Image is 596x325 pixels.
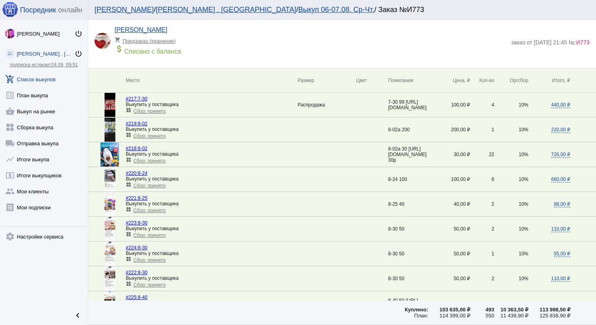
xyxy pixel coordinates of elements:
[519,102,528,108] span: 10%
[5,232,15,241] mat-icon: settings
[105,167,115,191] img: Z7--ZUJB-ql1wgott4pZIOpdk51h_D5otLlyGmxutQ2HDhc-jn6kxh5PpBx_Y2EeRzyW0utbdXk45ZYWkGvyx_j5.jpg
[428,152,470,157] div: 30,00 ₽
[126,226,298,231] div: Выкупить у поставщика
[528,313,570,319] div: 125 838,90 ₽
[519,276,528,281] span: 10%
[126,176,298,182] div: Выкупить у поставщика
[428,276,470,281] div: 50,00 ₽
[554,251,570,257] span: 55,00 ₽
[5,90,15,100] mat-icon: list_alt
[519,251,528,257] span: 10%
[519,201,528,207] span: 10%
[105,118,115,142] img: ifBKG1dybIKRi1i0FMJzwiCzQiUt-4ICFIOXucYM3j5A4bSimj-ARBHbm2FvJieeJv03nqkr-7FykPkD_GvxFgbP.jpg
[126,132,131,138] mat-icon: widgets
[126,207,131,212] mat-icon: widgets
[356,68,388,93] th: Цвет
[470,276,494,281] div: 2
[428,102,470,108] div: 100,00 ₽
[494,68,528,93] th: Оргсбор
[115,44,507,55] div: Списано с баланса
[528,307,570,313] div: 113 998,50 ₽
[105,192,115,216] img: fqUs9WhTAHVChAZ_WzleNZs6GlDoX7rbaLOBrRoLBhsvSfFS6_S5bklb99EF_cp52_wqLET2jXbPRY19ZNuekdYN.jpg
[126,182,131,187] mat-icon: widgets
[126,295,138,300] span: #225:
[388,226,428,232] app-description-cutted: 8-30 50
[126,146,147,151] a: #218:8-02
[126,245,147,251] a: #224:8-30
[428,127,470,132] div: 200,00 ₽
[126,96,147,102] a: #217:7-30
[470,177,494,182] div: 6
[511,36,590,46] div: заказ от [DATE] 21:45 №:
[126,151,298,157] div: Выкупить у поставщика
[551,102,570,108] span: 440,00 ₽
[576,39,590,46] span: И773
[388,298,428,309] app-description-cutted: 8-40 50 [URL][DOMAIN_NAME]
[470,102,494,108] div: 4
[126,245,138,251] span: #224:
[494,307,528,313] div: 10 363,50 ₽
[428,201,470,207] div: 40,00 ₽
[17,31,74,37] div: [PERSON_NAME]
[74,30,83,38] mat-icon: power_settings_new
[388,99,428,110] app-description-cutted: 7-30 99 [URL][DOMAIN_NAME]
[5,171,15,180] mat-icon: local_atm
[126,281,131,287] mat-icon: widgets
[105,217,115,241] img: EqYvY4qoExcuNKilprXzuDez63YCPQOJVczBwdyhw0A0VYd8zhwBUTWtwKLqbVnjkEhW0cc62JXwZtQvM9GMPU2h.jpg
[101,142,119,167] img: 7Y8EGG6mvMgDimDf3T7IQEVCXqlXwxmQrtMcafKnQOgpm3YzfTeS7UDaw2x4QCtYNOeW9DC2N_V8dAqZ7FZJ_aTj.jpg
[388,146,428,163] app-description-cutted: 8-02а 30 [URL][DOMAIN_NAME] 30р
[126,275,298,281] div: Выкупить у поставщика
[470,251,494,257] div: 1
[104,291,115,315] img: 8J5qbQ0XYFDyQd2e3RO-1gCIVmgsbTU6yfAhQ_JCeSCKKVHQmUN9TgzTrCtx7JX0L7aneAtC6nGUsGh0OM3DJ7h3.jpg
[74,50,83,58] mat-icon: power_settings_new
[126,171,147,176] a: #220:8-24
[5,203,15,212] mat-icon: receipt
[156,6,296,14] a: [PERSON_NAME] . [GEOGRAPHIC_DATA]
[126,121,138,126] span: #219:
[298,102,356,108] div: Распродажа
[126,102,298,107] div: Выкупить у поставщика
[494,313,528,319] div: 11 439,90 ₽
[133,183,166,189] span: Сбор: принято
[73,311,83,320] mat-icon: chevron_left
[95,6,582,14] div: / / / Заказ №И773
[126,121,147,126] a: #219:8-02
[470,307,494,313] div: 493
[133,282,166,288] span: Сбор: принято
[554,201,570,207] span: 88,00 ₽
[470,127,494,132] div: 1
[551,152,570,158] span: 726,00 ₽
[126,195,138,201] span: #221:
[519,177,528,182] span: 10%
[126,126,298,132] div: Выкупить у поставщика
[95,33,111,49] img: DuB-k7XPXRX51QNPsbqhv3tlfyOj-83L5X3kUObTGFOXckbD3REl73v7B3dAGknfMr9B34yZ2IbdEruemGVAIr92.jpg
[105,242,115,266] img: tBoIofbSXS-SHtP9OkV_jwlN7jckaM3Q5hsKdlJ6EOYJtsGryZUSJZz9F9AWjtucxFPqOOtzHykP9XDbu-IsimAR.jpg
[428,226,470,232] div: 50,00 ₽
[133,233,166,238] span: Сбор: принято
[126,201,298,207] div: Выкупить у поставщика
[428,177,470,182] div: 100,00 ₽
[470,226,494,232] div: 2
[519,152,528,157] span: 10%
[105,267,115,291] img: wjkgQPhCVMWJ5yD8nzw9rUAnCzIpSF2Hvd9iKt9NAm82Yzup6AwbEWkAiTRt10N6Waz9HFD7T4x3eCv2K2zjrMl0.jpg
[133,208,166,213] span: Сбор: принято
[428,313,470,319] div: 114 399,00 ₽
[126,96,138,102] span: #217:
[5,49,15,58] img: community_200.png
[5,106,15,116] mat-icon: shopping_basket
[470,68,494,93] th: Кол-во
[115,37,123,43] mat-icon: shopping_cart
[126,107,131,113] mat-icon: widgets
[551,177,570,183] span: 660,00 ₽
[105,93,115,117] img: 9dBmT1Mc47VuheMEMw2x3QY2GCv4FLm40e3Hl1vI0aMw-9lr1PomcMI6M05mhGfGSixVzSm0OZGB-NNM4nu-gTNd.jpg
[126,295,147,300] a: #225:8-40
[470,313,494,319] div: 550
[126,256,131,262] mat-icon: widgets
[126,171,138,176] span: #220:
[126,300,298,306] div: Выкупить у поставщика
[551,127,570,133] span: 220,00 ₽
[126,220,138,226] span: #223:
[2,1,18,17] img: apple-icon-60x60.png
[126,68,298,93] th: Место
[519,226,528,232] span: 10%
